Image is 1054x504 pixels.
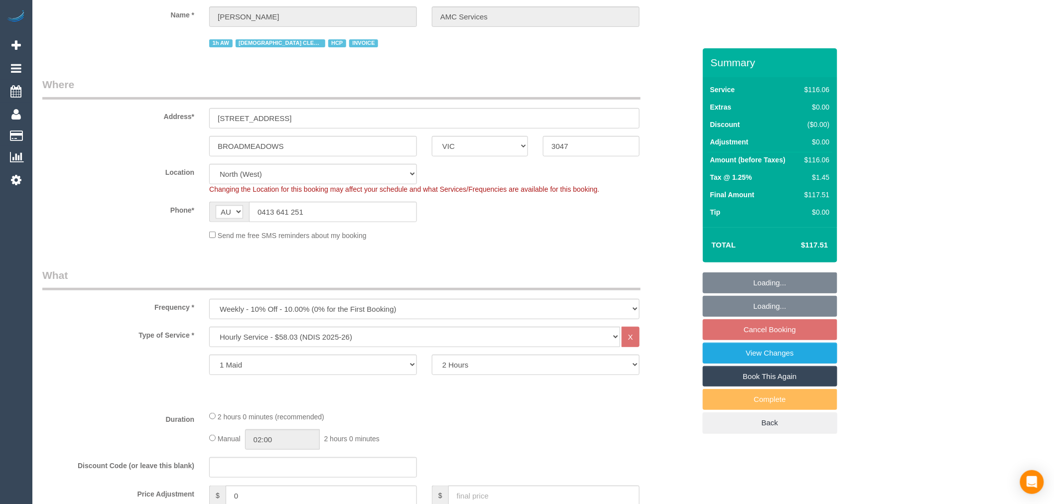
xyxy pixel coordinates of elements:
div: $0.00 [800,102,829,112]
label: Type of Service * [35,327,202,340]
label: Final Amount [710,190,755,200]
h4: $117.51 [771,241,828,250]
a: Back [703,412,837,433]
span: INVOICE [349,39,378,47]
label: Phone* [35,202,202,215]
label: Service [710,85,735,95]
div: $116.06 [800,85,829,95]
div: $116.06 [800,155,829,165]
legend: What [42,268,641,290]
label: Tax @ 1.25% [710,172,752,182]
label: Duration [35,411,202,424]
strong: Total [712,241,736,249]
label: Discount Code (or leave this blank) [35,457,202,471]
label: Amount (before Taxes) [710,155,786,165]
div: $0.00 [800,137,829,147]
label: Tip [710,207,721,217]
label: Location [35,164,202,177]
span: [DEMOGRAPHIC_DATA] CLEANER ONLY [236,39,325,47]
input: Phone* [249,202,417,222]
span: Changing the Location for this booking may affect your schedule and what Services/Frequencies are... [209,185,599,193]
label: Discount [710,120,740,129]
a: Book This Again [703,366,837,387]
span: Send me free SMS reminders about my booking [218,232,367,240]
a: View Changes [703,343,837,364]
h3: Summary [711,57,832,68]
img: Automaid Logo [6,10,26,24]
label: Address* [35,108,202,122]
span: HCP [328,39,346,47]
input: Suburb* [209,136,417,156]
legend: Where [42,77,641,100]
span: Manual [218,435,241,443]
div: $1.45 [800,172,829,182]
input: Last Name* [432,6,640,27]
label: Price Adjustment [35,486,202,499]
label: Frequency * [35,299,202,312]
input: Post Code* [543,136,639,156]
label: Name * [35,6,202,20]
div: $117.51 [800,190,829,200]
input: First Name* [209,6,417,27]
span: 1h AW [209,39,232,47]
div: Open Intercom Messenger [1020,470,1044,494]
div: ($0.00) [800,120,829,129]
label: Adjustment [710,137,749,147]
div: $0.00 [800,207,829,217]
label: Extras [710,102,732,112]
span: 2 hours 0 minutes (recommended) [218,413,324,421]
span: 2 hours 0 minutes [324,435,380,443]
